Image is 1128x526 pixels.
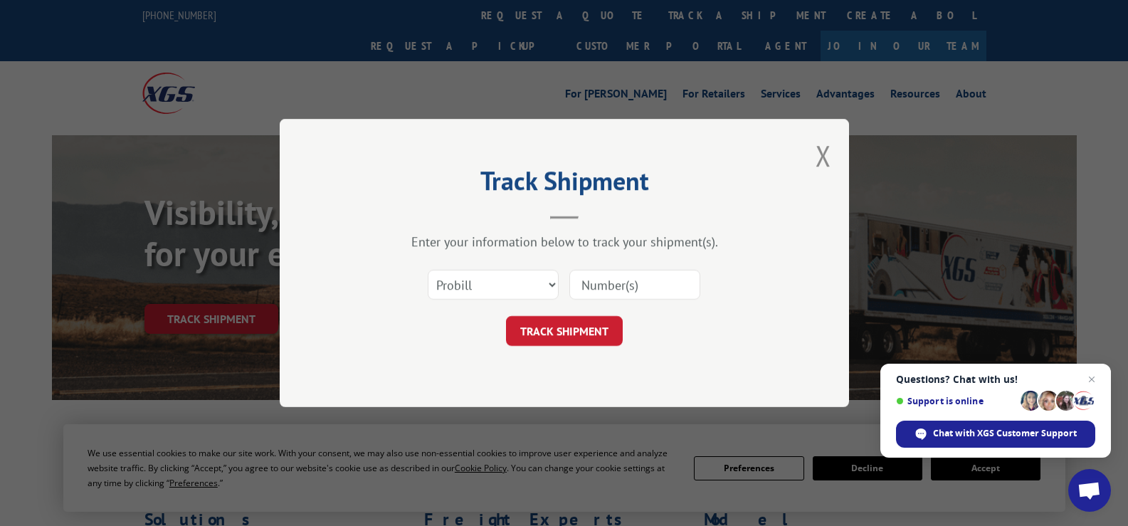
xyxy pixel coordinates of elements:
[1068,469,1111,512] div: Open chat
[1083,371,1100,388] span: Close chat
[896,396,1016,406] span: Support is online
[816,137,831,174] button: Close modal
[351,171,778,198] h2: Track Shipment
[896,421,1095,448] div: Chat with XGS Customer Support
[933,427,1077,440] span: Chat with XGS Customer Support
[506,316,623,346] button: TRACK SHIPMENT
[351,233,778,250] div: Enter your information below to track your shipment(s).
[896,374,1095,385] span: Questions? Chat with us!
[569,270,700,300] input: Number(s)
